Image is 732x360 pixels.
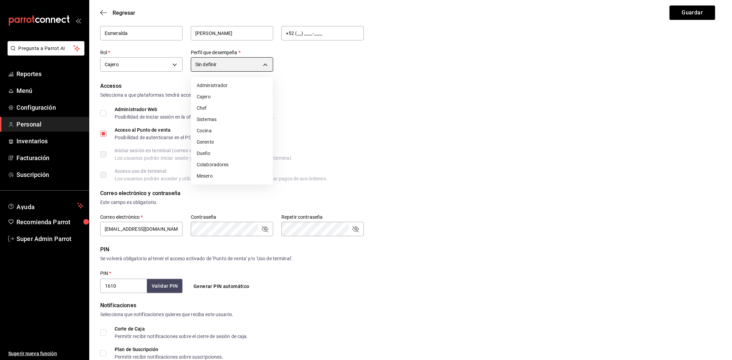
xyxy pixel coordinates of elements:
li: Gerente [191,136,273,148]
li: Cocina [191,125,273,136]
li: Colaboradores [191,159,273,170]
li: Sistemas [191,114,273,125]
li: Administrador [191,80,273,91]
li: Dueño [191,148,273,159]
li: Chef [191,103,273,114]
li: Cajero [191,91,273,103]
li: Mesero [191,170,273,182]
